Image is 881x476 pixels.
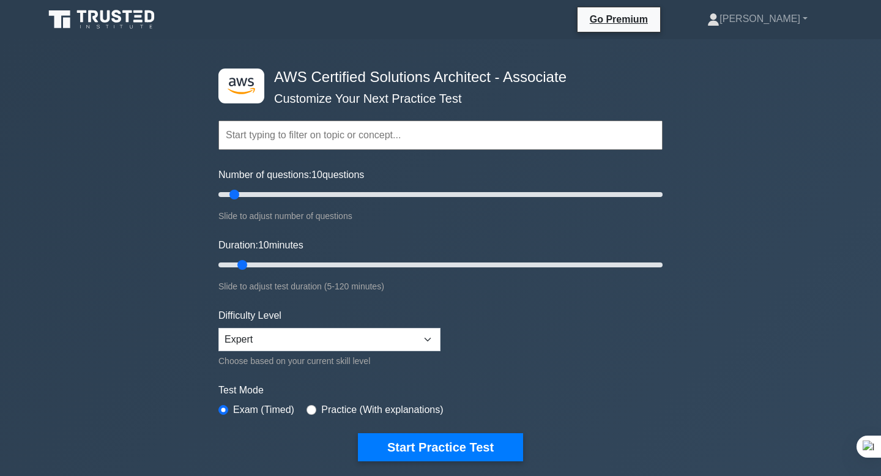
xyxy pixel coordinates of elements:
label: Exam (Timed) [233,403,294,417]
button: Start Practice Test [358,433,523,461]
label: Duration: minutes [218,238,303,253]
span: 10 [311,169,322,180]
label: Number of questions: questions [218,168,364,182]
label: Difficulty Level [218,308,281,323]
span: 10 [258,240,269,250]
a: Go Premium [582,12,655,27]
label: Test Mode [218,383,663,398]
div: Slide to adjust number of questions [218,209,663,223]
input: Start typing to filter on topic or concept... [218,121,663,150]
h4: AWS Certified Solutions Architect - Associate [269,69,603,86]
a: [PERSON_NAME] [678,7,837,31]
div: Choose based on your current skill level [218,354,441,368]
div: Slide to adjust test duration (5-120 minutes) [218,279,663,294]
label: Practice (With explanations) [321,403,443,417]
